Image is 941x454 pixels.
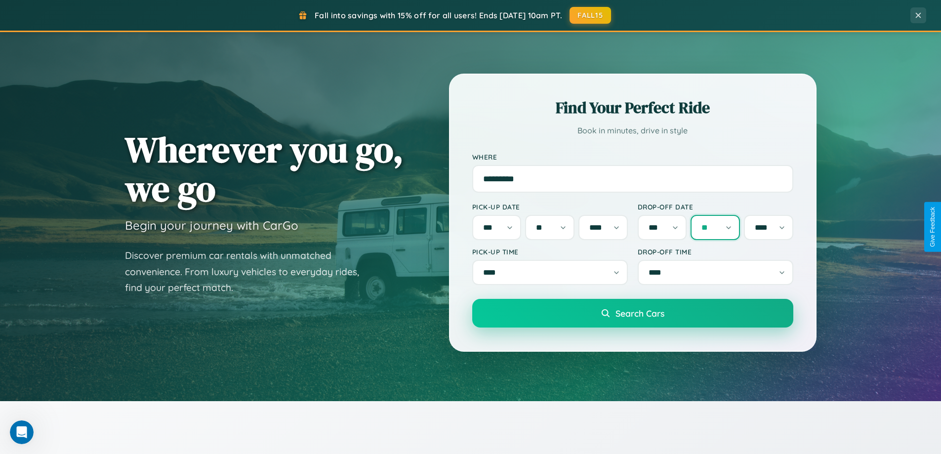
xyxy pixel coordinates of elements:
iframe: Intercom live chat [10,420,34,444]
h3: Begin your journey with CarGo [125,218,298,233]
div: Give Feedback [929,207,936,247]
label: Where [472,153,793,161]
h1: Wherever you go, we go [125,130,404,208]
p: Discover premium car rentals with unmatched convenience. From luxury vehicles to everyday rides, ... [125,248,372,296]
span: Fall into savings with 15% off for all users! Ends [DATE] 10am PT. [315,10,562,20]
label: Pick-up Time [472,248,628,256]
button: FALL15 [570,7,611,24]
span: Search Cars [615,308,664,319]
button: Search Cars [472,299,793,328]
label: Drop-off Date [638,203,793,211]
h2: Find Your Perfect Ride [472,97,793,119]
p: Book in minutes, drive in style [472,124,793,138]
label: Pick-up Date [472,203,628,211]
label: Drop-off Time [638,248,793,256]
